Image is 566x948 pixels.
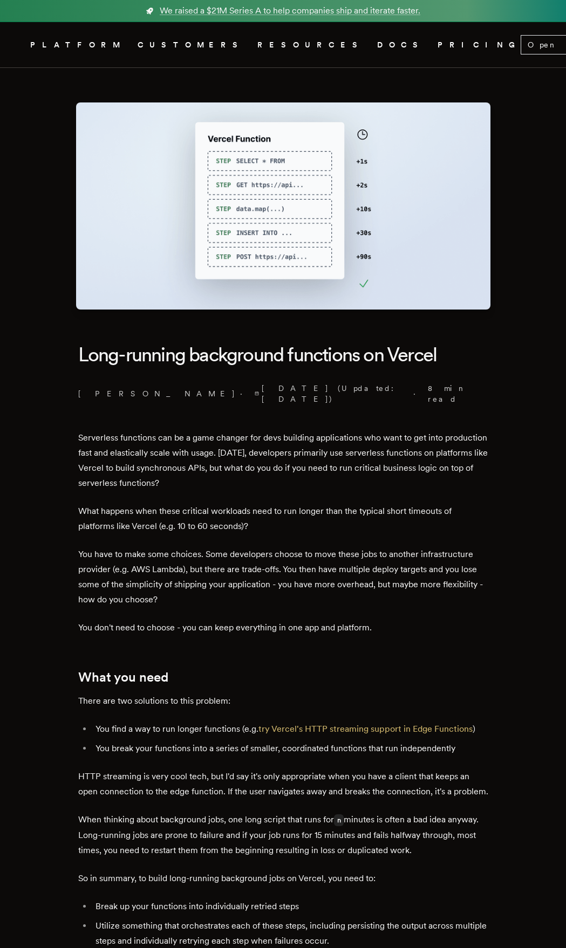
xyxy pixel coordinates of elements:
[92,741,488,756] li: You break your functions into a series of smaller, coordinated functions that run independently
[255,383,410,404] span: [DATE] (Updated: [DATE] )
[138,38,244,52] a: CUSTOMERS
[78,388,236,399] a: [PERSON_NAME]
[78,335,488,374] h1: Long-running background functions on Vercel
[78,430,488,491] p: Serverless functions can be a game changer for devs building applications who want to get into pr...
[76,102,490,310] img: Featured image for Long-running background functions on Vercel blog post
[78,871,488,886] p: So in summary, to build long-running background jobs on Vercel, you need to:
[30,38,125,52] button: PLATFORM
[78,547,488,607] p: You have to make some choices. Some developers choose to move these jobs to another infrastructur...
[160,4,420,17] span: We raised a $21M Series A to help companies ship and iterate faster.
[438,38,521,52] a: PRICING
[78,383,488,404] p: · ·
[377,38,425,52] a: DOCS
[78,769,488,799] p: HTTP streaming is very cool tech, but I'd say it's only appropriate when you have a client that k...
[78,812,488,858] p: When thinking about background jobs, one long script that runs for minutes is often a bad idea an...
[334,814,344,826] code: n
[428,383,481,404] span: 8 min read
[258,724,473,734] a: try Vercel's HTTP streaming support in Edge Functions
[92,899,488,914] li: Break up your functions into individually retried steps
[78,693,488,709] p: There are two solutions to this problem:
[257,38,364,52] button: RESOURCES
[92,722,488,737] li: You find a way to run longer functions (e.g. )
[78,620,488,635] p: You don't need to choose - you can keep everything in one app and platform.
[78,504,488,534] p: What happens when these critical workloads need to run longer than the typical short timeouts of ...
[78,670,488,685] h2: What you need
